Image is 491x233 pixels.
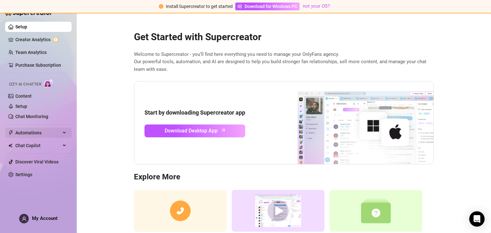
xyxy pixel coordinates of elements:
[144,109,245,116] strong: Start by downloading Supercreator app
[165,127,218,135] span: Download Desktop App
[144,124,245,137] a: Download Desktop Apparrow-up
[220,127,227,134] span: arrow-up
[15,172,32,177] a: Settings
[22,216,27,221] span: user
[32,215,58,221] span: My Account
[235,3,300,10] a: Download for Windows PC
[9,81,41,87] span: Izzy AI Chatter
[15,159,58,164] a: Discover Viral Videos
[15,34,66,45] a: Creator Analytics exclamation-circle
[15,104,27,109] a: Setup
[303,3,330,9] a: not your OS?
[134,172,434,182] h3: Explore More
[238,4,242,9] span: windows
[8,143,12,148] img: Chat Copilot
[15,140,61,151] span: Chat Copilot
[15,63,61,68] a: Purchase Subscription
[159,4,163,9] span: exclamation-circle
[245,3,297,10] span: Download for Windows PC
[15,24,27,29] a: Setup
[15,94,32,99] a: Content
[15,114,48,119] a: Chat Monitoring
[330,190,422,232] img: setup agency guide
[134,31,434,43] h2: Get Started with Supercreator
[134,51,434,73] span: Welcome to Supercreator - you’ll find here everything you need to manage your OnlyFans agency. Ou...
[166,4,233,9] span: Install Supercreator to get started
[232,190,324,232] img: supercreator demo
[44,79,54,88] img: AI Chatter
[15,128,61,138] span: Automations
[8,130,13,135] span: thunderbolt
[15,50,47,55] a: Team Analytics
[274,81,433,164] img: download app
[134,190,227,232] img: consulting call
[469,211,485,227] div: Open Intercom Messenger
